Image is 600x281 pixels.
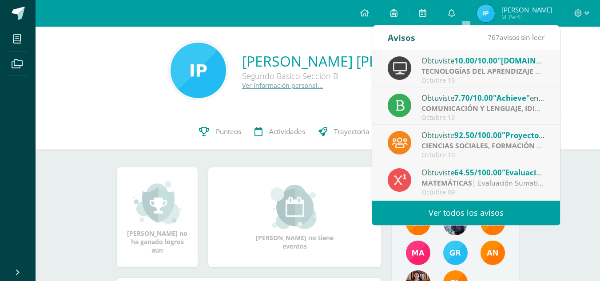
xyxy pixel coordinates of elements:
[421,103,586,113] strong: COMUNICACIÓN Y LENGUAJE, IDIOMA ESPAÑOL
[421,92,545,103] div: Obtuviste en
[421,178,472,188] strong: MATEMÁTICAS
[421,166,545,178] div: Obtuviste en
[312,114,376,150] a: Trayectoria
[497,55,568,66] span: "[DOMAIN_NAME]"
[421,66,545,76] div: | Proyecto de dominio
[421,114,545,122] div: Octubre 13
[421,129,545,141] div: Obtuviste en
[454,130,502,140] span: 92.50/100.00
[481,241,505,265] img: a348d660b2b29c2c864a8732de45c20a.png
[242,51,467,71] a: [PERSON_NAME] [PERSON_NAME]
[421,77,545,84] div: Octubre 15
[421,103,545,114] div: | Proyecto de dominio
[269,127,305,136] span: Actividades
[454,167,502,178] span: 64.55/100.00
[502,130,561,140] span: "Proyecto final"
[216,127,241,136] span: Punteos
[493,93,530,103] span: "Achieve"
[242,71,467,81] div: Segundo Básico Sección B
[192,114,248,150] a: Punteos
[488,32,500,42] span: 767
[248,114,312,150] a: Actividades
[406,241,430,265] img: 7766054b1332a6085c7723d22614d631.png
[388,25,415,50] div: Avisos
[421,55,545,66] div: Obtuviste en
[242,81,323,90] a: Ver información personal...
[501,13,552,21] span: Mi Perfil
[454,55,497,66] span: 10.00/10.00
[250,185,339,250] div: [PERSON_NAME] no tiene eventos
[421,178,545,188] div: | Evaluación Sumativa
[126,180,189,254] div: [PERSON_NAME] no ha ganado logros aún
[421,141,545,151] div: | Proyecto final
[502,167,585,178] span: "Evaluación Sumativa"
[421,189,545,196] div: Octubre 09
[488,32,544,42] span: avisos sin leer
[454,93,493,103] span: 7.70/10.00
[421,151,545,159] div: Octubre 10
[334,127,370,136] span: Trayectoria
[501,5,552,14] span: [PERSON_NAME]
[171,43,226,98] img: d101d0bff3c3e42a5817bcb9ba5a37fa.png
[372,201,560,225] a: Ver todos los avisos
[477,4,495,22] img: a410d24662f5dfa2bd4b89707f1a0ee4.png
[270,185,319,229] img: event_small.png
[443,241,468,265] img: b7ce7144501556953be3fc0a459761b8.png
[133,180,182,225] img: achievement_small.png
